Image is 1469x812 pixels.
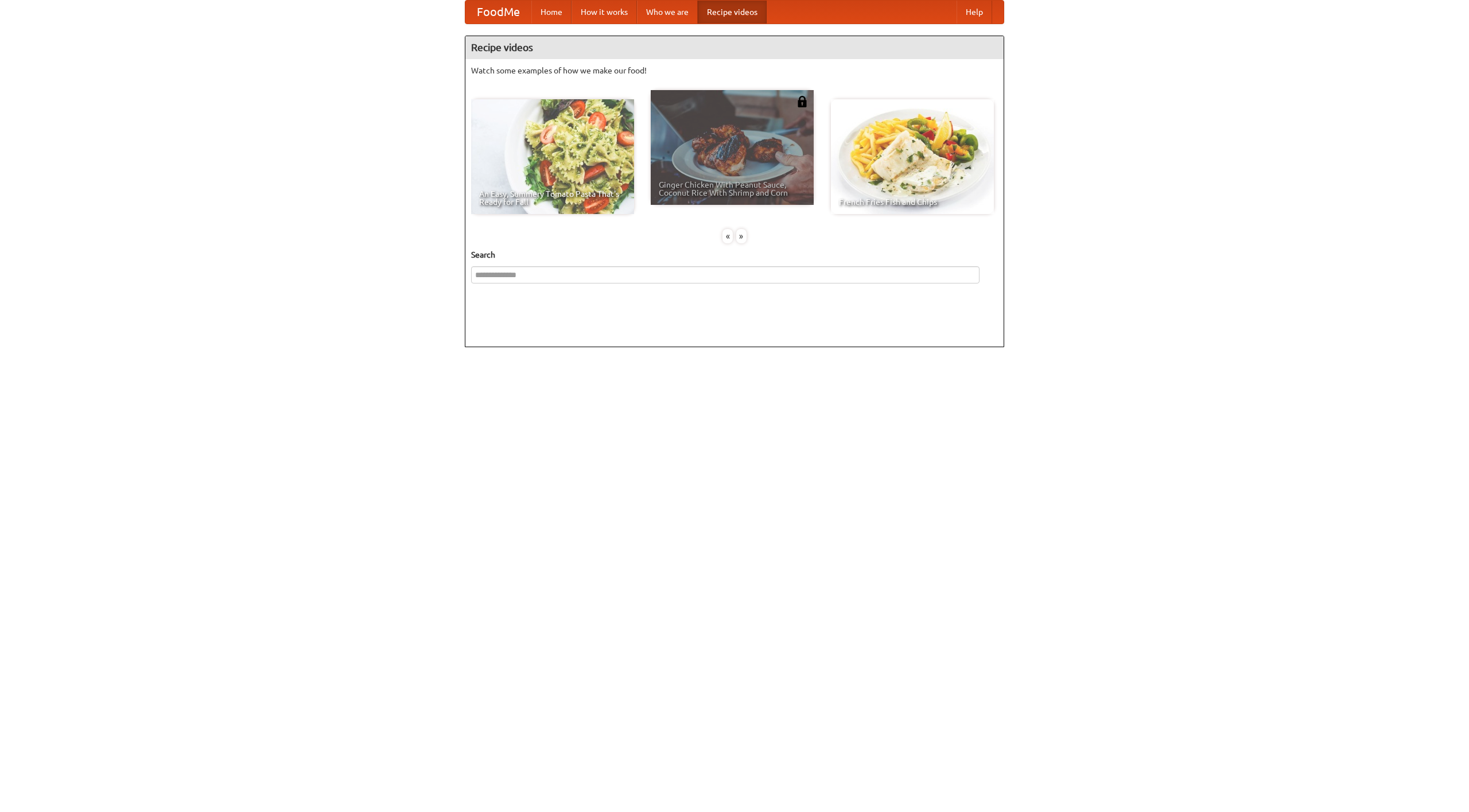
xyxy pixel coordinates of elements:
[796,96,808,107] img: 483408.png
[479,190,626,206] span: An Easy, Summery Tomato Pasta That's Ready for Fall
[722,229,733,243] div: «
[698,1,767,24] a: Recipe videos
[736,229,747,243] div: »
[637,1,698,24] a: Who we are
[471,99,634,214] a: An Easy, Summery Tomato Pasta That's Ready for Fall
[465,1,531,24] a: FoodMe
[471,249,998,261] h5: Search
[531,1,572,24] a: Home
[465,36,1004,59] h4: Recipe videos
[831,99,994,214] a: French Fries Fish and Chips
[957,1,992,24] a: Help
[471,65,998,76] p: Watch some examples of how we make our food!
[839,198,986,206] span: French Fries Fish and Chips
[572,1,637,24] a: How it works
